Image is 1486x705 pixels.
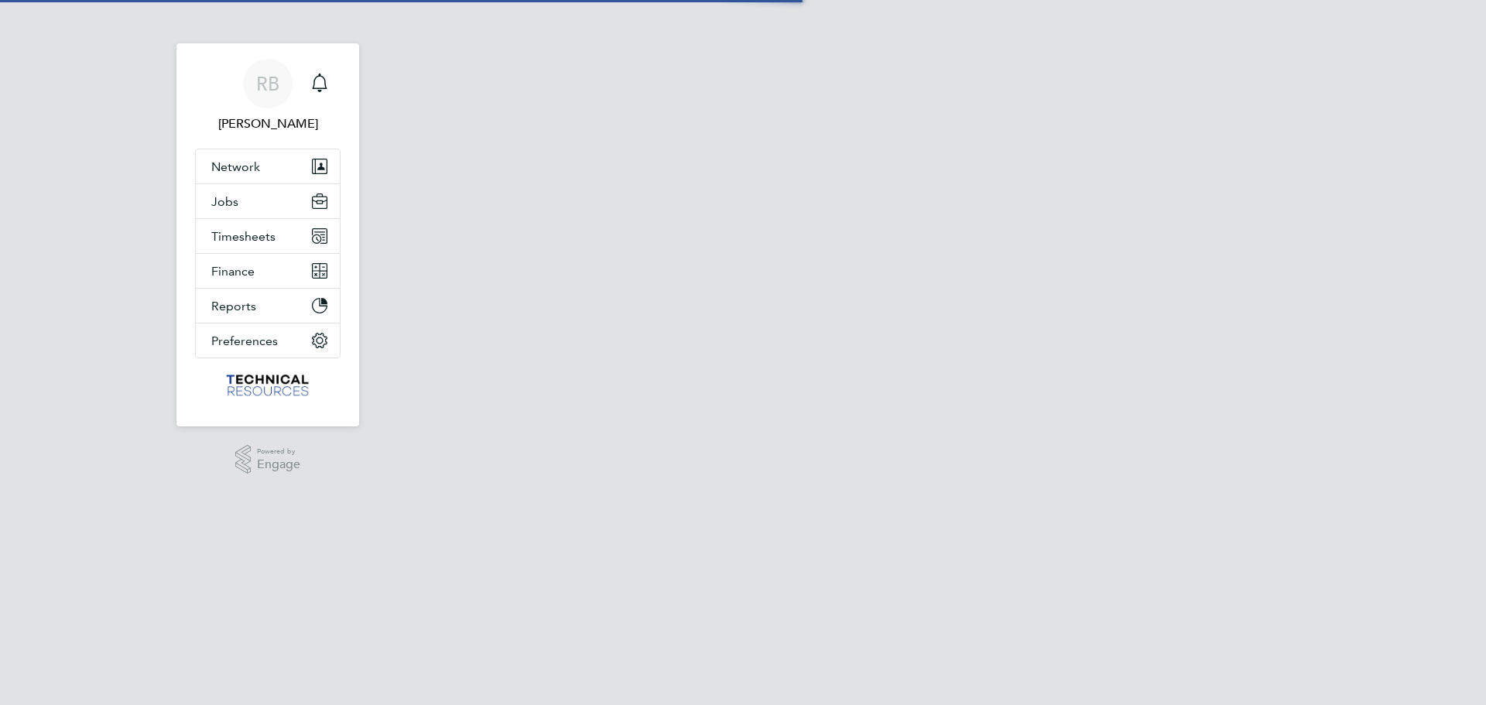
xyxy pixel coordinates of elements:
img: technicalresources-logo-retina.png [224,374,312,399]
a: Go to home page [195,374,341,399]
button: Finance [196,254,340,288]
span: Engage [257,458,300,471]
nav: Main navigation [176,43,359,426]
span: RB [256,74,279,94]
button: Preferences [196,323,340,358]
span: Network [211,159,260,174]
span: Timesheets [211,229,276,244]
button: Timesheets [196,219,340,253]
a: Powered byEngage [235,445,301,474]
span: Preferences [211,334,278,348]
a: RB[PERSON_NAME] [195,59,341,133]
button: Jobs [196,184,340,218]
button: Reports [196,289,340,323]
span: Powered by [257,445,300,458]
span: Finance [211,264,255,279]
span: Reports [211,299,256,313]
span: Rianna Bowles [195,115,341,133]
span: Jobs [211,194,238,209]
button: Network [196,149,340,183]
